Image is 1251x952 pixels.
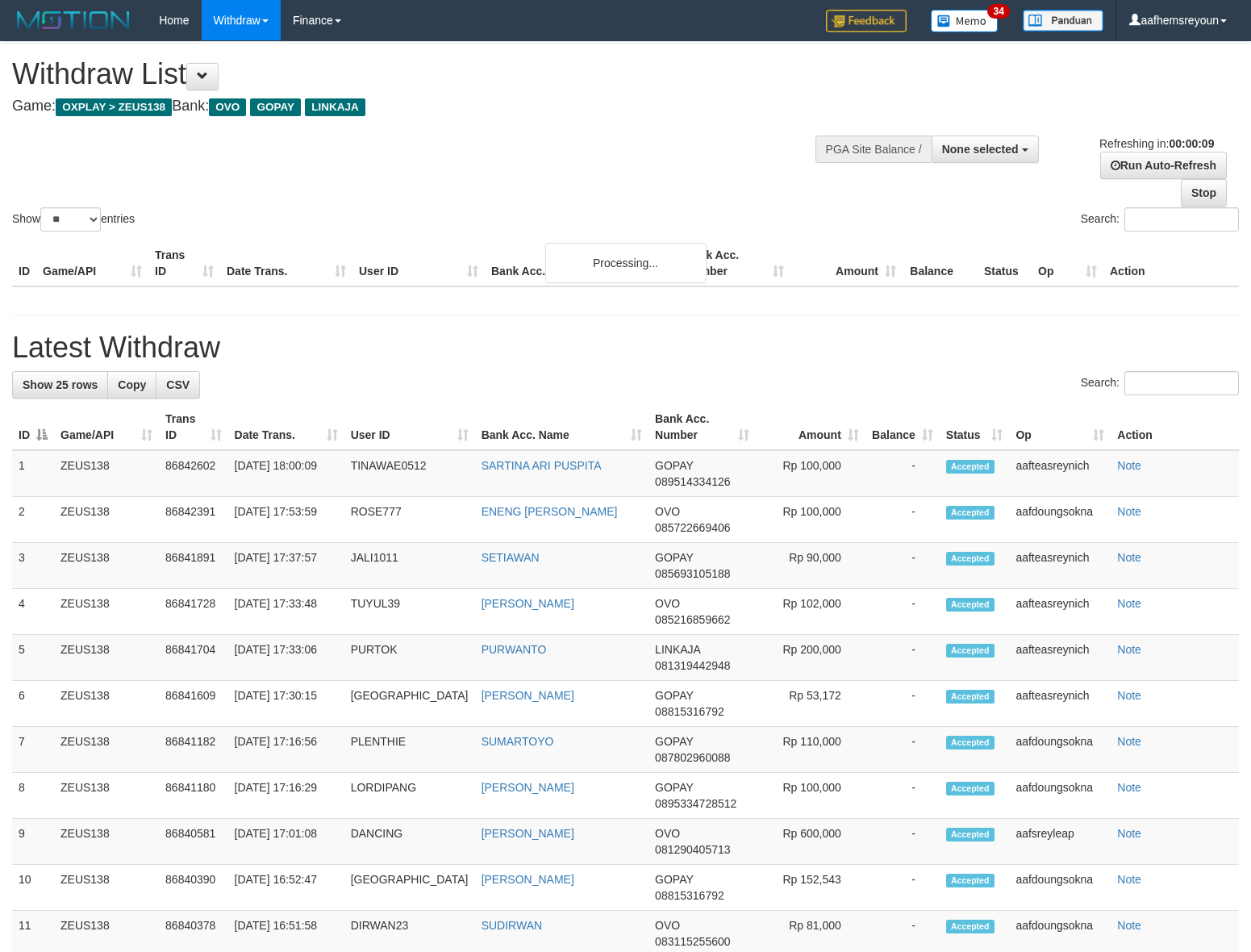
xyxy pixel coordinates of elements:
td: 86841704 [159,635,227,681]
td: TINAWAE0512 [344,450,475,497]
th: Game/API: activate to sort column ascending [54,404,159,450]
h1: Withdraw List [12,58,818,90]
td: 3 [12,543,54,589]
a: Note [1117,689,1141,702]
td: aafdoungsokna [1009,773,1111,819]
span: Copy 085693105188 to clipboard [655,567,730,580]
span: Copy 08815316792 to clipboard [655,705,724,718]
span: Accepted [946,598,995,612]
button: None selected [932,136,1039,163]
div: Processing... [545,243,707,283]
td: - [865,773,940,819]
a: PURWANTO [482,643,547,656]
td: Rp 102,000 [756,589,865,635]
td: aafteasreynich [1009,635,1111,681]
td: - [865,681,940,727]
a: Note [1117,459,1141,472]
a: Note [1117,643,1141,656]
a: Note [1117,873,1141,886]
td: [DATE] 17:53:59 [228,497,344,543]
a: Note [1117,827,1141,840]
a: Note [1117,597,1141,610]
td: 2 [12,497,54,543]
td: Rp 110,000 [756,727,865,773]
th: Game/API [36,240,148,286]
input: Search: [1124,207,1239,232]
th: Status: activate to sort column ascending [940,404,1010,450]
img: panduan.png [1023,10,1103,31]
span: Accepted [946,736,995,749]
a: Run Auto-Refresh [1100,152,1227,179]
th: Balance: activate to sort column ascending [865,404,940,450]
th: Op [1032,240,1103,286]
th: Trans ID [148,240,220,286]
span: Accepted [946,552,995,566]
a: Note [1117,781,1141,794]
td: 5 [12,635,54,681]
td: 10 [12,865,54,911]
span: Accepted [946,690,995,704]
th: Status [978,240,1032,286]
td: [DATE] 17:01:08 [228,819,344,865]
td: ZEUS138 [54,727,159,773]
span: Refreshing in: [1099,137,1214,150]
span: Accepted [946,828,995,841]
td: 86841180 [159,773,227,819]
a: [PERSON_NAME] [482,873,574,886]
span: Accepted [946,874,995,887]
td: JALI1011 [344,543,475,589]
td: 86840390 [159,865,227,911]
td: aafdoungsokna [1009,727,1111,773]
a: [PERSON_NAME] [482,597,574,610]
td: [DATE] 18:00:09 [228,450,344,497]
td: aafteasreynich [1009,450,1111,497]
td: ZEUS138 [54,497,159,543]
td: ZEUS138 [54,635,159,681]
span: Copy [118,378,146,391]
td: ZEUS138 [54,543,159,589]
span: Accepted [946,920,995,933]
td: - [865,819,940,865]
a: SETIAWAN [482,551,540,564]
td: 9 [12,819,54,865]
div: PGA Site Balance / [815,136,932,163]
td: Rp 100,000 [756,497,865,543]
span: None selected [942,143,1019,156]
span: GOPAY [655,459,693,472]
th: Date Trans.: activate to sort column ascending [228,404,344,450]
span: 34 [987,4,1009,19]
th: ID [12,240,36,286]
th: Bank Acc. Number [678,240,790,286]
td: aafsreyleap [1009,819,1111,865]
td: PURTOK [344,635,475,681]
td: aafteasreynich [1009,681,1111,727]
td: Rp 600,000 [756,819,865,865]
td: ZEUS138 [54,819,159,865]
select: Showentries [40,207,101,232]
td: Rp 200,000 [756,635,865,681]
label: Search: [1081,371,1239,395]
td: 86841609 [159,681,227,727]
td: PLENTHIE [344,727,475,773]
a: Note [1117,735,1141,748]
span: GOPAY [655,781,693,794]
th: Bank Acc. Name [485,240,678,286]
span: Accepted [946,460,995,474]
img: MOTION_logo.png [12,8,135,32]
span: CSV [166,378,190,391]
span: OVO [209,98,246,116]
input: Search: [1124,371,1239,395]
th: Op: activate to sort column ascending [1009,404,1111,450]
th: ID: activate to sort column descending [12,404,54,450]
td: [DATE] 17:16:29 [228,773,344,819]
span: GOPAY [655,735,693,748]
span: Copy 08815316792 to clipboard [655,889,724,902]
td: [GEOGRAPHIC_DATA] [344,681,475,727]
td: Rp 90,000 [756,543,865,589]
td: - [865,865,940,911]
span: GOPAY [250,98,301,116]
span: LINKAJA [655,643,700,656]
span: OXPLAY > ZEUS138 [56,98,172,116]
td: [DATE] 17:33:48 [228,589,344,635]
td: 6 [12,681,54,727]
